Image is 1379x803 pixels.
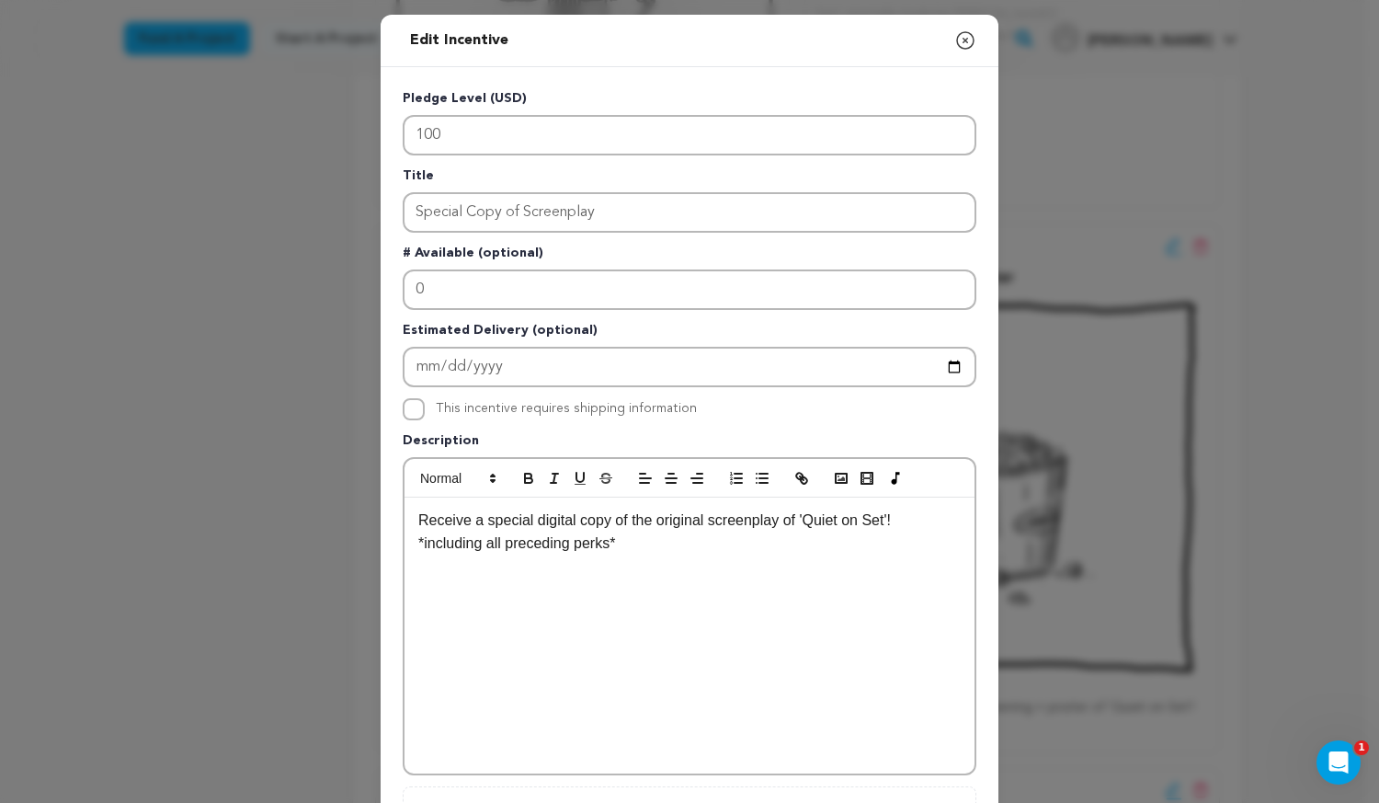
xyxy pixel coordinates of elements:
input: Enter level [403,115,976,155]
input: Enter title [403,192,976,233]
p: Receive a special digital copy of the original screenplay of 'Quiet on Set'! [418,509,961,533]
iframe: Intercom live chat [1316,740,1361,785]
h2: Edit Incentive [403,22,516,59]
p: Description [403,431,976,457]
p: # Available (optional) [403,244,976,270]
p: Pledge Level (USD) [403,89,976,115]
p: Title [403,166,976,192]
span: 1 [1354,740,1369,755]
input: Enter Estimated Delivery [403,347,976,387]
p: Estimated Delivery (optional) [403,321,976,347]
p: *including all preceding perks* [418,532,961,556]
input: Enter number available [403,270,976,310]
label: This incentive requires shipping information [436,402,697,415]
